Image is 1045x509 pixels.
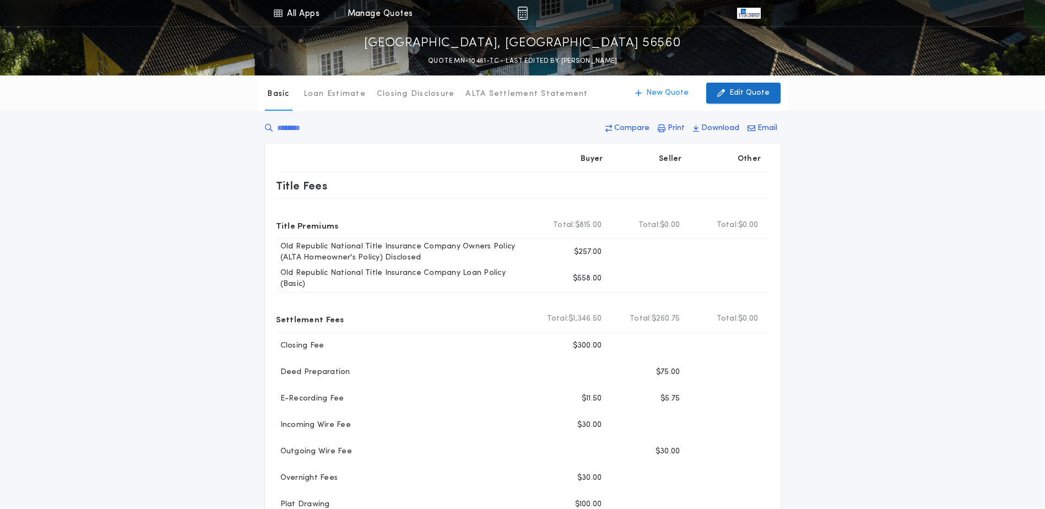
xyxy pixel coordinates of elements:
[276,446,352,457] p: Outgoing Wire Fee
[276,216,339,234] p: Title Premiums
[630,313,652,324] b: Total:
[428,56,617,67] p: QUOTE MN-10461-TC - LAST EDITED BY [PERSON_NAME]
[276,177,328,194] p: Title Fees
[717,313,739,324] b: Total:
[568,313,602,324] span: $1,346.50
[659,154,682,165] p: Seller
[276,241,533,263] p: Old Republic National Title Insurance Company Owners Policy (ALTA Homeowner's Policy) Disclosed
[553,220,575,231] b: Total:
[573,273,602,284] p: $558.00
[656,367,680,378] p: $75.00
[744,118,781,138] button: Email
[706,83,781,104] button: Edit Quote
[660,393,680,404] p: $5.75
[573,340,602,351] p: $300.00
[276,393,344,404] p: E-Recording Fee
[364,35,681,52] p: [GEOGRAPHIC_DATA], [GEOGRAPHIC_DATA] 56560
[729,88,770,99] p: Edit Quote
[654,118,688,138] button: Print
[547,313,569,324] b: Total:
[690,118,743,138] button: Download
[276,268,533,290] p: Old Republic National Title Insurance Company Loan Policy (Basic)
[738,313,758,324] span: $0.00
[646,88,689,99] p: New Quote
[276,473,338,484] p: Overnight Fees
[701,123,739,134] p: Download
[757,123,777,134] p: Email
[276,420,351,431] p: Incoming Wire Fee
[267,89,289,100] p: Basic
[574,247,602,258] p: $257.00
[517,7,528,20] img: img
[577,420,602,431] p: $30.00
[577,473,602,484] p: $30.00
[737,154,760,165] p: Other
[276,340,324,351] p: Closing Fee
[624,83,700,104] button: New Quote
[304,89,366,100] p: Loan Estimate
[614,123,649,134] p: Compare
[717,220,739,231] b: Total:
[377,89,455,100] p: Closing Disclosure
[668,123,685,134] p: Print
[465,89,588,100] p: ALTA Settlement Statement
[581,154,603,165] p: Buyer
[652,313,680,324] span: $260.75
[276,310,344,328] p: Settlement Fees
[660,220,680,231] span: $0.00
[602,118,653,138] button: Compare
[276,367,350,378] p: Deed Preparation
[575,220,602,231] span: $815.00
[638,220,660,231] b: Total:
[738,220,758,231] span: $0.00
[737,8,760,19] img: vs-icon
[582,393,602,404] p: $11.50
[656,446,680,457] p: $30.00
